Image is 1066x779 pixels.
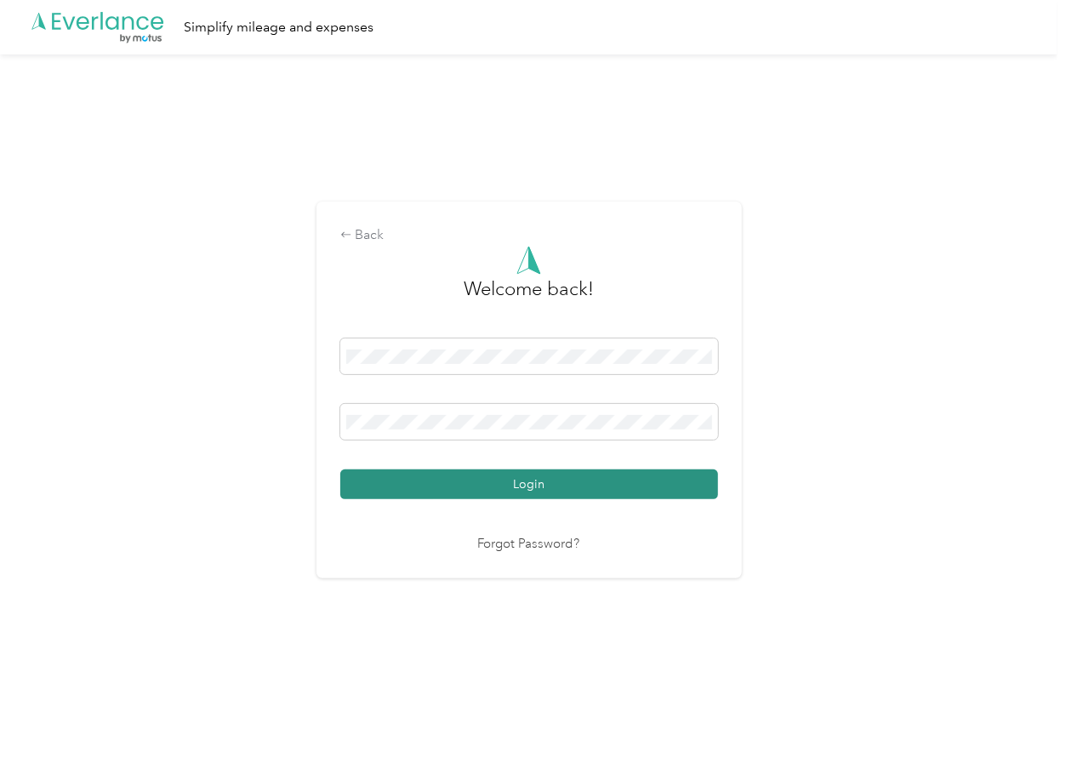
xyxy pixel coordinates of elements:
a: Forgot Password? [478,535,580,554]
div: Simplify mileage and expenses [184,17,373,38]
button: Login [340,469,718,499]
div: Back [340,225,718,246]
iframe: Everlance-gr Chat Button Frame [971,684,1066,779]
h3: greeting [464,275,594,321]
